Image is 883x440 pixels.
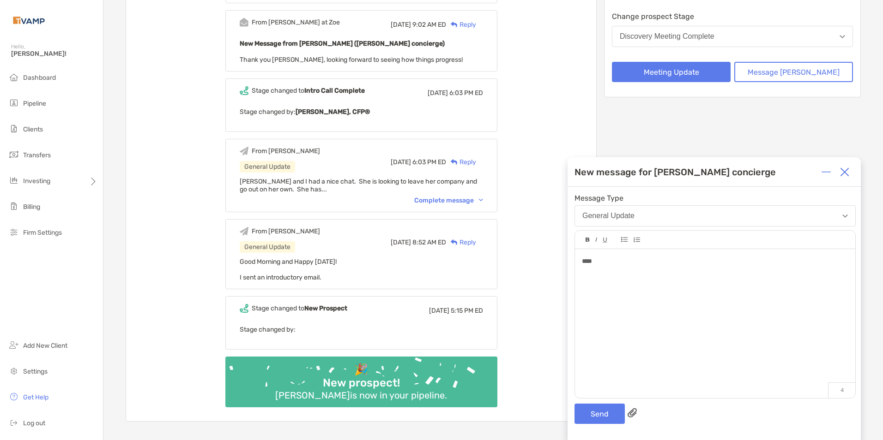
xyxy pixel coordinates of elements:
span: Get Help [23,393,48,401]
span: [DATE] [391,238,411,246]
span: Message Type [575,194,856,202]
img: Editor control icon [621,237,628,242]
div: From [PERSON_NAME] [252,147,320,155]
p: Stage changed by: [240,324,483,335]
img: billing icon [8,201,19,212]
b: New Prospect [304,304,347,312]
img: Editor control icon [586,238,590,242]
div: New message for [PERSON_NAME] concierge [575,166,776,178]
div: Reply [446,20,476,30]
div: Complete message [414,196,483,204]
img: Confetti [225,357,497,399]
span: 5:15 PM ED [451,307,483,315]
img: Zoe Logo [11,4,47,37]
button: Discovery Meeting Complete [612,26,853,47]
img: Editor control icon [595,238,597,242]
b: New Message from [PERSON_NAME] ([PERSON_NAME] concierge) [240,40,445,48]
div: General Update [240,241,295,253]
button: General Update [575,205,856,226]
img: Event icon [240,18,248,27]
img: Event icon [240,227,248,236]
img: transfers icon [8,149,19,160]
div: New prospect! [319,376,404,390]
span: Transfers [23,151,51,159]
span: 6:03 PM ED [449,89,483,97]
span: [DATE] [391,158,411,166]
img: Close [840,167,849,177]
img: get-help icon [8,391,19,402]
span: Log out [23,419,45,427]
span: Good Morning and Happy [DATE]! I sent an introductory email. [240,258,337,281]
span: Investing [23,177,50,185]
img: add_new_client icon [8,339,19,351]
img: Event icon [240,147,248,155]
span: Settings [23,368,48,375]
span: Firm Settings [23,229,62,237]
span: Dashboard [23,74,56,82]
div: General Update [240,161,295,172]
div: 🎉 [351,363,372,376]
img: Editor control icon [603,238,607,243]
img: Open dropdown arrow [842,214,848,218]
p: 4 [828,382,855,398]
img: Chevron icon [479,199,483,202]
span: Pipeline [23,100,46,107]
img: Event icon [240,304,248,313]
div: Reply [446,238,476,247]
img: firm-settings icon [8,226,19,238]
div: Stage changed to [252,87,365,95]
p: Change prospect Stage [612,11,853,22]
img: settings icon [8,365,19,376]
span: 9:02 AM ED [412,21,446,29]
span: [DATE] [391,21,411,29]
img: Open dropdown arrow [840,35,845,38]
img: Reply icon [451,159,458,165]
button: Message [PERSON_NAME] [734,62,853,82]
div: General Update [582,212,635,220]
span: Add New Client [23,342,67,350]
img: Editor control icon [633,237,640,243]
img: Reply icon [451,239,458,245]
img: clients icon [8,123,19,134]
div: Discovery Meeting Complete [620,32,714,41]
span: Billing [23,203,40,211]
div: [PERSON_NAME] is now in your pipeline. [272,390,451,401]
img: dashboard icon [8,71,19,83]
img: Event icon [240,86,248,95]
img: pipeline icon [8,97,19,108]
b: Intro Call Complete [304,87,365,95]
div: From [PERSON_NAME] [252,227,320,235]
span: [PERSON_NAME] and I had a nice chat. She is looking to leave her company and go out on her own. S... [240,178,477,193]
span: Clients [23,125,43,133]
b: [PERSON_NAME], CFP® [296,108,370,116]
span: [DATE] [428,89,448,97]
button: Meeting Update [612,62,731,82]
span: [DATE] [429,307,449,315]
p: Stage changed by: [240,106,483,118]
img: Expand or collapse [822,167,831,177]
img: Reply icon [451,22,458,28]
div: From [PERSON_NAME] at Zoe [252,18,340,26]
div: Stage changed to [252,304,347,312]
img: logout icon [8,417,19,428]
span: [PERSON_NAME]! [11,50,97,58]
span: 8:52 AM ED [412,238,446,246]
button: Send [575,404,625,424]
img: investing icon [8,175,19,186]
span: Thank you [PERSON_NAME], looking forward to seeing how things progress! [240,56,463,64]
div: Reply [446,157,476,167]
img: paperclip attachments [628,408,637,417]
span: 6:03 PM ED [412,158,446,166]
